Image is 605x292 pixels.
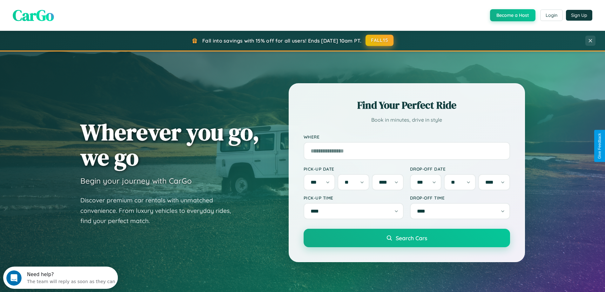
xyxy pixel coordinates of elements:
[80,176,192,186] h3: Begin your journey with CarGo
[304,229,510,247] button: Search Cars
[410,195,510,200] label: Drop-off Time
[304,115,510,125] p: Book in minutes, drive in style
[24,10,112,17] div: The team will reply as soon as they can
[3,267,118,289] iframe: Intercom live chat discovery launcher
[13,5,54,26] span: CarGo
[566,10,592,21] button: Sign Up
[6,270,22,286] iframe: Intercom live chat
[304,98,510,112] h2: Find Your Perfect Ride
[202,37,361,44] span: Fall into savings with 15% off for all users! Ends [DATE] 10am PT.
[80,119,259,170] h1: Wherever you go, we go
[597,133,602,159] div: Give Feedback
[3,3,118,20] div: Open Intercom Messenger
[410,166,510,172] label: Drop-off Date
[366,35,393,46] button: FALL15
[80,195,239,226] p: Discover premium car rentals with unmatched convenience. From luxury vehicles to everyday rides, ...
[304,166,404,172] label: Pick-up Date
[304,134,510,139] label: Where
[490,9,535,21] button: Become a Host
[396,234,427,241] span: Search Cars
[304,195,404,200] label: Pick-up Time
[24,5,112,10] div: Need help?
[540,10,563,21] button: Login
